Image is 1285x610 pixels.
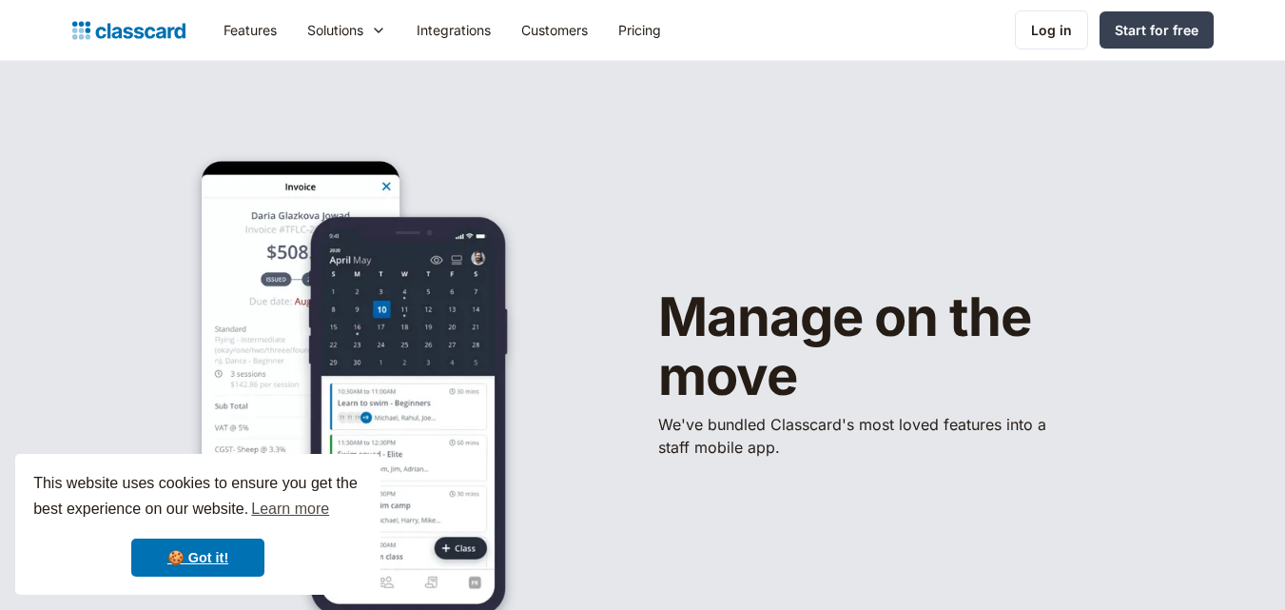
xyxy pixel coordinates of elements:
a: Customers [506,9,603,51]
a: dismiss cookie message [131,539,264,577]
a: home [72,17,185,44]
div: Solutions [307,20,363,40]
div: Log in [1031,20,1072,40]
div: Solutions [292,9,401,51]
a: Pricing [603,9,676,51]
a: Log in [1015,10,1088,49]
p: We've bundled ​Classcard's most loved features into a staff mobile app. [658,413,1058,459]
div: cookieconsent [15,454,380,595]
a: learn more about cookies [248,495,332,523]
h1: Manage on the move [658,288,1153,405]
a: Features [208,9,292,51]
span: This website uses cookies to ensure you get the best experience on our website. [33,472,362,523]
a: Integrations [401,9,506,51]
a: Start for free [1100,11,1214,49]
div: Start for free [1115,20,1198,40]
